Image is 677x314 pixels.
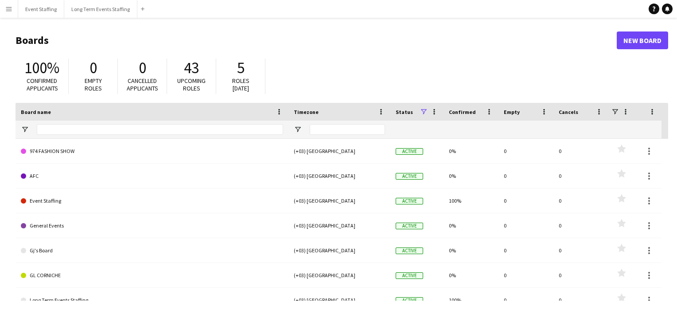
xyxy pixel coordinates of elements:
[21,139,283,164] a: 974 FASHION SHOW
[288,188,390,213] div: (+03) [GEOGRAPHIC_DATA]
[553,288,608,312] div: 0
[396,247,423,254] span: Active
[553,139,608,163] div: 0
[553,213,608,238] div: 0
[444,263,498,287] div: 0%
[553,238,608,263] div: 0
[24,58,59,78] span: 100%
[444,288,498,312] div: 100%
[232,77,249,92] span: Roles [DATE]
[444,164,498,188] div: 0%
[21,126,29,133] button: Open Filter Menu
[553,164,608,188] div: 0
[37,124,283,135] input: Board name Filter Input
[617,31,668,49] a: New Board
[559,109,578,115] span: Cancels
[396,148,423,155] span: Active
[89,58,97,78] span: 0
[504,109,520,115] span: Empty
[449,109,476,115] span: Confirmed
[127,77,158,92] span: Cancelled applicants
[498,213,553,238] div: 0
[18,0,64,18] button: Event Staffing
[396,109,413,115] span: Status
[177,77,206,92] span: Upcoming roles
[288,139,390,163] div: (+03) [GEOGRAPHIC_DATA]
[498,188,553,213] div: 0
[396,297,423,304] span: Active
[498,139,553,163] div: 0
[21,263,283,288] a: GL CORNICHE
[288,238,390,263] div: (+03) [GEOGRAPHIC_DATA]
[444,213,498,238] div: 0%
[294,126,302,133] button: Open Filter Menu
[184,58,199,78] span: 43
[21,164,283,188] a: AFC
[21,188,283,213] a: Event Staffing
[288,263,390,287] div: (+03) [GEOGRAPHIC_DATA]
[21,288,283,313] a: Long Term Events Staffing
[396,272,423,279] span: Active
[444,188,498,213] div: 100%
[294,109,319,115] span: Timezone
[21,238,283,263] a: Gj's Board
[139,58,146,78] span: 0
[444,238,498,263] div: 0%
[288,164,390,188] div: (+03) [GEOGRAPHIC_DATA]
[27,77,58,92] span: Confirmed applicants
[396,198,423,204] span: Active
[288,213,390,238] div: (+03) [GEOGRAPHIC_DATA]
[16,34,617,47] h1: Boards
[553,188,608,213] div: 0
[85,77,102,92] span: Empty roles
[498,263,553,287] div: 0
[21,109,51,115] span: Board name
[310,124,385,135] input: Timezone Filter Input
[21,213,283,238] a: General Events
[396,173,423,180] span: Active
[288,288,390,312] div: (+03) [GEOGRAPHIC_DATA]
[498,238,553,263] div: 0
[498,288,553,312] div: 0
[396,223,423,229] span: Active
[64,0,137,18] button: Long Term Events Staffing
[237,58,245,78] span: 5
[444,139,498,163] div: 0%
[498,164,553,188] div: 0
[553,263,608,287] div: 0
